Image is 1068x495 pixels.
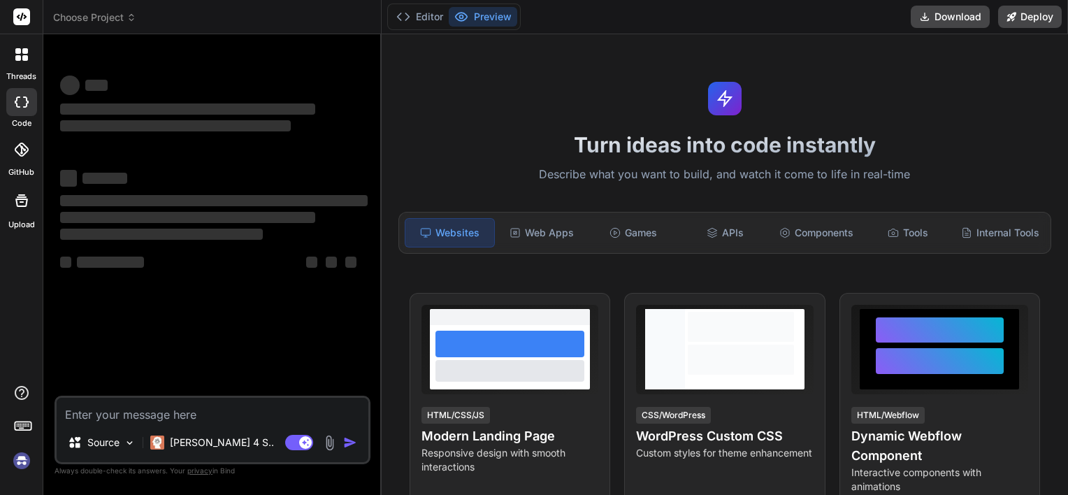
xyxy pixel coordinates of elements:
span: ‌ [82,173,127,184]
span: ‌ [85,80,108,91]
span: ‌ [306,257,317,268]
span: ‌ [60,257,71,268]
h4: Dynamic Webflow Component [851,426,1028,466]
span: ‌ [60,212,315,223]
div: Websites [405,218,495,247]
button: Download [911,6,990,28]
h4: Modern Landing Page [421,426,598,446]
label: code [12,117,31,129]
span: ‌ [77,257,144,268]
span: ‌ [345,257,356,268]
div: Games [589,218,678,247]
div: HTML/Webflow [851,407,925,424]
span: ‌ [60,170,77,187]
button: Deploy [998,6,1062,28]
span: ‌ [60,76,80,95]
div: HTML/CSS/JS [421,407,490,424]
div: Tools [864,218,953,247]
div: CSS/WordPress [636,407,711,424]
span: Choose Project [53,10,136,24]
p: Source [87,436,120,450]
img: attachment [322,435,338,451]
span: ‌ [60,195,368,206]
div: Internal Tools [955,218,1045,247]
p: Custom styles for theme enhancement [636,446,813,460]
span: ‌ [326,257,337,268]
label: Upload [8,219,35,231]
div: Web Apps [498,218,586,247]
h1: Turn ideas into code instantly [390,132,1060,157]
label: threads [6,71,36,82]
span: privacy [187,466,212,475]
p: Interactive components with animations [851,466,1028,494]
button: Editor [391,7,449,27]
p: Describe what you want to build, and watch it come to life in real-time [390,166,1060,184]
h4: WordPress Custom CSS [636,426,813,446]
button: Preview [449,7,517,27]
p: Always double-check its answers. Your in Bind [55,464,370,478]
span: ‌ [60,120,291,131]
p: Responsive design with smooth interactions [421,446,598,474]
p: [PERSON_NAME] 4 S.. [170,436,274,450]
div: APIs [681,218,770,247]
span: ‌ [60,103,315,115]
img: Claude 4 Sonnet [150,436,164,450]
div: Components [772,218,861,247]
label: GitHub [8,166,34,178]
span: ‌ [60,229,263,240]
img: Pick Models [124,437,136,449]
img: signin [10,449,34,473]
img: icon [343,436,357,450]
